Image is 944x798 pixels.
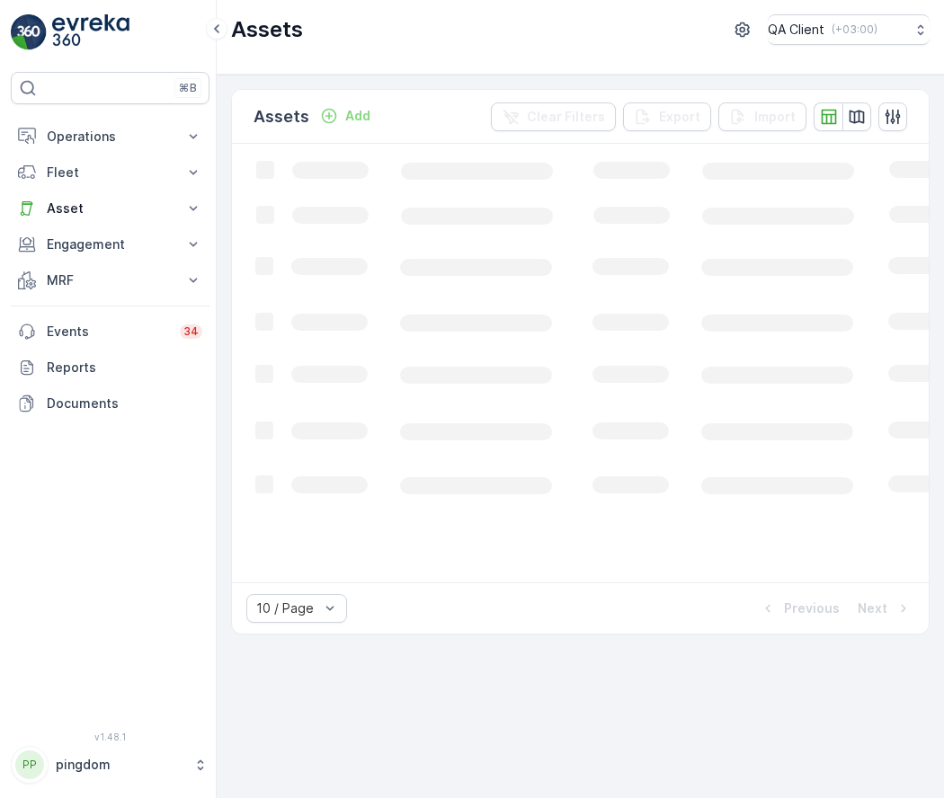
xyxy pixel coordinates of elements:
[47,128,174,146] p: Operations
[11,262,209,298] button: MRF
[858,599,887,617] p: Next
[183,324,199,339] p: 34
[11,386,209,421] a: Documents
[11,731,209,742] span: v 1.48.1
[47,359,202,377] p: Reports
[11,119,209,155] button: Operations
[527,108,605,126] p: Clear Filters
[11,226,209,262] button: Engagement
[11,314,209,350] a: Events34
[47,235,174,253] p: Engagement
[11,746,209,784] button: PPpingdom
[47,164,174,182] p: Fleet
[47,199,174,217] p: Asset
[718,102,806,131] button: Import
[768,14,930,45] button: QA Client(+03:00)
[254,104,309,129] p: Assets
[11,191,209,226] button: Asset
[832,22,877,37] p: ( +03:00 )
[623,102,711,131] button: Export
[179,81,197,95] p: ⌘B
[56,756,184,774] p: pingdom
[231,15,303,44] p: Assets
[11,14,47,50] img: logo
[47,271,174,289] p: MRF
[15,750,44,779] div: PP
[768,21,824,39] p: QA Client
[52,14,129,50] img: logo_light-DOdMpM7g.png
[757,598,842,619] button: Previous
[345,107,370,125] p: Add
[856,598,914,619] button: Next
[11,350,209,386] a: Reports
[491,102,616,131] button: Clear Filters
[11,155,209,191] button: Fleet
[313,105,378,127] button: Add
[47,323,169,341] p: Events
[659,108,700,126] p: Export
[47,395,202,412] p: Documents
[754,108,796,126] p: Import
[784,599,840,617] p: Previous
